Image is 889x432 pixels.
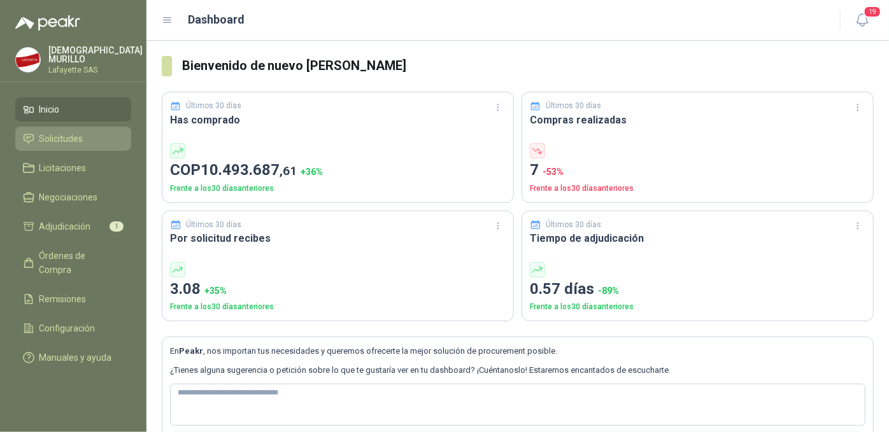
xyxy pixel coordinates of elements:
[39,292,87,306] span: Remisiones
[15,15,80,31] img: Logo peakr
[530,158,865,183] p: 7
[15,127,131,151] a: Solicitudes
[110,221,124,232] span: 1
[39,161,87,175] span: Licitaciones
[39,249,119,277] span: Órdenes de Compra
[530,230,865,246] h3: Tiempo de adjudicación
[179,346,203,356] b: Peakr
[170,277,506,302] p: 3.08
[187,100,242,112] p: Últimos 30 días
[546,100,602,112] p: Últimos 30 días
[15,214,131,239] a: Adjudicación1
[39,219,91,233] span: Adjudicación
[543,167,564,177] span: -53 %
[15,316,131,340] a: Configuración
[39,132,83,146] span: Solicitudes
[201,161,297,179] span: 10.493.687
[15,97,131,122] a: Inicio
[16,48,40,72] img: Company Logo
[15,156,131,180] a: Licitaciones
[530,183,865,195] p: Frente a los 30 días anteriores
[546,219,602,231] p: Últimos 30 días
[530,112,865,128] h3: Compras realizadas
[204,286,227,296] span: + 35 %
[188,11,245,29] h1: Dashboard
[170,345,865,358] p: En , nos importan tus necesidades y queremos ofrecerte la mejor solución de procurement posible.
[15,244,131,282] a: Órdenes de Compra
[170,230,506,246] h3: Por solicitud recibes
[170,183,506,195] p: Frente a los 30 días anteriores
[170,364,865,377] p: ¿Tienes alguna sugerencia o petición sobre lo que te gustaría ver en tu dashboard? ¡Cuéntanoslo! ...
[530,277,865,302] p: 0.57 días
[598,286,619,296] span: -89 %
[851,9,874,32] button: 19
[280,164,297,178] span: ,61
[39,190,98,204] span: Negociaciones
[170,158,506,183] p: COP
[48,46,143,64] p: [DEMOGRAPHIC_DATA] MURILLO
[15,345,131,370] a: Manuales y ayuda
[170,112,506,128] h3: Has comprado
[39,351,112,365] span: Manuales y ayuda
[170,301,506,313] p: Frente a los 30 días anteriores
[182,56,874,76] h3: Bienvenido de nuevo [PERSON_NAME]
[15,287,131,311] a: Remisiones
[301,167,323,177] span: + 36 %
[187,219,242,231] p: Últimos 30 días
[39,321,96,335] span: Configuración
[15,185,131,209] a: Negociaciones
[39,102,60,116] span: Inicio
[864,6,881,18] span: 19
[48,66,143,74] p: Lafayette SAS
[530,301,865,313] p: Frente a los 30 días anteriores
